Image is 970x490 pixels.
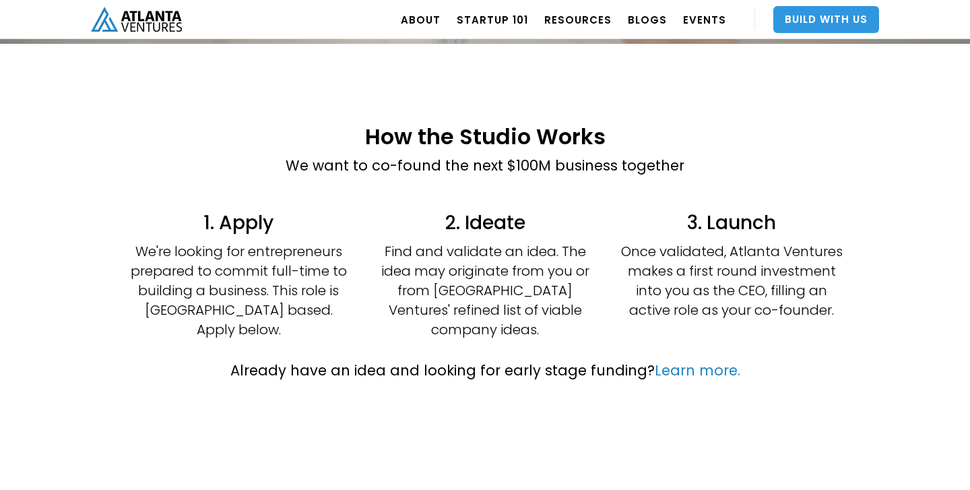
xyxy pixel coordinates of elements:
h4: 1. Apply [127,210,350,235]
p: Once validated, Atlanta Ventures makes a first round investment into you as the CEO, filling an a... [620,242,843,320]
a: ABOUT [401,1,441,38]
a: Build With Us [773,6,879,33]
a: BLOGS [628,1,667,38]
h4: 2. Ideate [374,210,596,235]
h4: 3. Launch [620,210,843,235]
p: Find and validate an idea. The idea may originate from you or from [GEOGRAPHIC_DATA] Ventures' re... [374,242,596,340]
p: Already have an idea and looking for early stage funding? [230,360,740,381]
p: We want to co-found the next $100M business together [286,155,684,177]
h2: How the Studio Works [286,125,684,148]
a: Startup 101 [457,1,528,38]
a: RESOURCES [544,1,612,38]
p: We're looking for entrepreneurs prepared to commit full-time to building a business. This role is... [127,242,350,340]
a: Learn more. [655,361,740,380]
a: EVENTS [683,1,726,38]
